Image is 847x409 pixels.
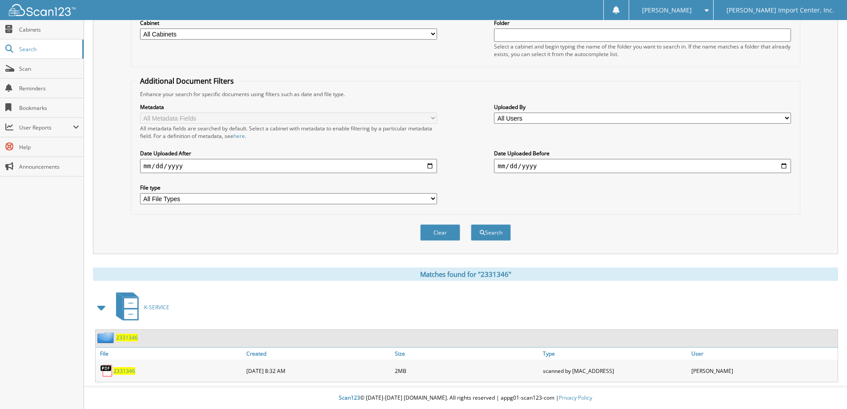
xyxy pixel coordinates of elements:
[116,334,138,341] a: 2331346
[19,45,78,53] span: Search
[113,367,135,375] a: 2331346
[97,332,116,343] img: folder2.png
[494,159,791,173] input: end
[19,65,79,73] span: Scan
[19,124,73,131] span: User Reports
[494,19,791,27] label: Folder
[136,76,238,86] legend: Additional Document Filters
[541,362,689,380] div: scanned by [MAC_ADDRESS]
[19,85,79,92] span: Reminders
[541,348,689,360] a: Type
[393,362,541,380] div: 2MB
[494,150,791,157] label: Date Uploaded Before
[689,348,838,360] a: User
[494,43,791,58] div: Select a cabinet and begin typing the name of the folder you want to search in. If the name match...
[689,362,838,380] div: [PERSON_NAME]
[140,184,437,191] label: File type
[136,90,795,98] div: Enhance your search for specific documents using filters such as date and file type.
[9,4,76,16] img: scan123-logo-white.svg
[100,364,113,377] img: PDF.png
[144,304,169,311] span: K-SERVICE
[93,267,838,281] div: Matches found for "2331346"
[84,387,847,409] div: © [DATE]-[DATE] [DOMAIN_NAME]. All rights reserved | appg01-scan123-com |
[393,348,541,360] a: Size
[244,348,393,360] a: Created
[494,103,791,111] label: Uploaded By
[140,150,437,157] label: Date Uploaded After
[19,163,79,170] span: Announcements
[96,348,244,360] a: File
[140,125,437,140] div: All metadata fields are searched by default. Select a cabinet with metadata to enable filtering b...
[19,143,79,151] span: Help
[727,8,834,13] span: [PERSON_NAME] Import Center, Inc.
[471,224,511,241] button: Search
[19,104,79,112] span: Bookmarks
[642,8,692,13] span: [PERSON_NAME]
[803,366,847,409] iframe: Chat Widget
[420,224,460,241] button: Clear
[559,394,592,401] a: Privacy Policy
[140,103,437,111] label: Metadata
[339,394,360,401] span: Scan123
[140,19,437,27] label: Cabinet
[140,159,437,173] input: start
[19,26,79,33] span: Cabinets
[111,290,169,325] a: K-SERVICE
[233,132,245,140] a: here
[244,362,393,380] div: [DATE] 8:32 AM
